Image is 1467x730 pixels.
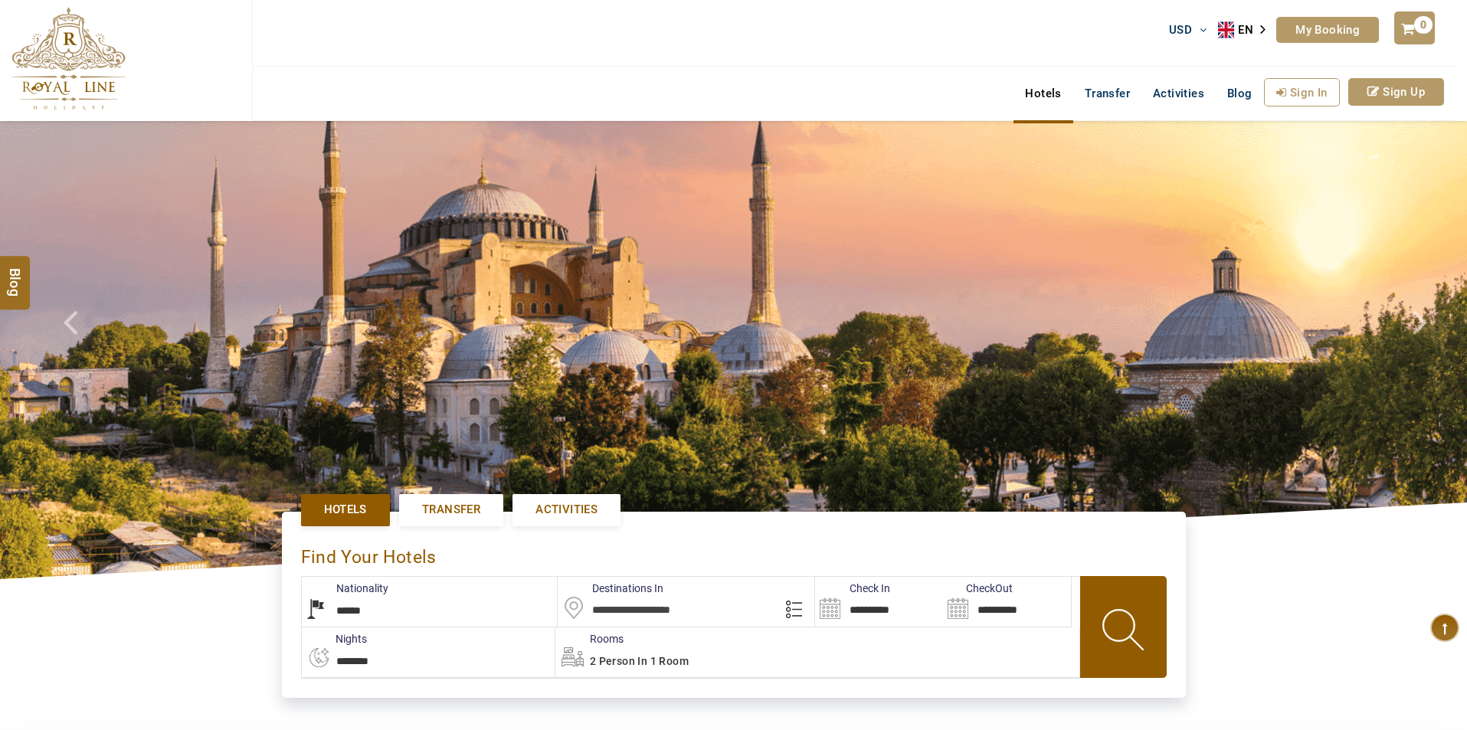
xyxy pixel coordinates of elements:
[1169,23,1192,37] span: USD
[44,121,117,579] a: Check next prev
[1218,18,1276,41] aside: Language selected: English
[301,494,390,525] a: Hotels
[943,581,1013,596] label: CheckOut
[11,7,126,110] img: The Royal Line Holidays
[422,502,480,518] span: Transfer
[555,631,624,647] label: Rooms
[558,581,663,596] label: Destinations In
[512,494,621,525] a: Activities
[1348,78,1444,106] a: Sign Up
[535,502,598,518] span: Activities
[943,577,1071,627] input: Search
[815,577,943,627] input: Search
[302,581,388,596] label: Nationality
[301,531,1167,576] div: Find Your Hotels
[1227,87,1253,100] span: Blog
[1218,18,1276,41] div: Language
[399,494,503,525] a: Transfer
[301,631,367,647] label: nights
[1393,121,1467,579] a: Check next image
[1414,16,1433,34] span: 0
[1073,78,1141,109] a: Transfer
[815,581,890,596] label: Check In
[1264,78,1340,106] a: Sign In
[1013,78,1072,109] a: Hotels
[324,502,367,518] span: Hotels
[1216,78,1264,109] a: Blog
[590,655,689,667] span: 2 Person in 1 Room
[5,267,25,280] span: Blog
[1276,17,1379,43] a: My Booking
[1394,11,1434,44] a: 0
[1218,18,1276,41] a: EN
[1141,78,1216,109] a: Activities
